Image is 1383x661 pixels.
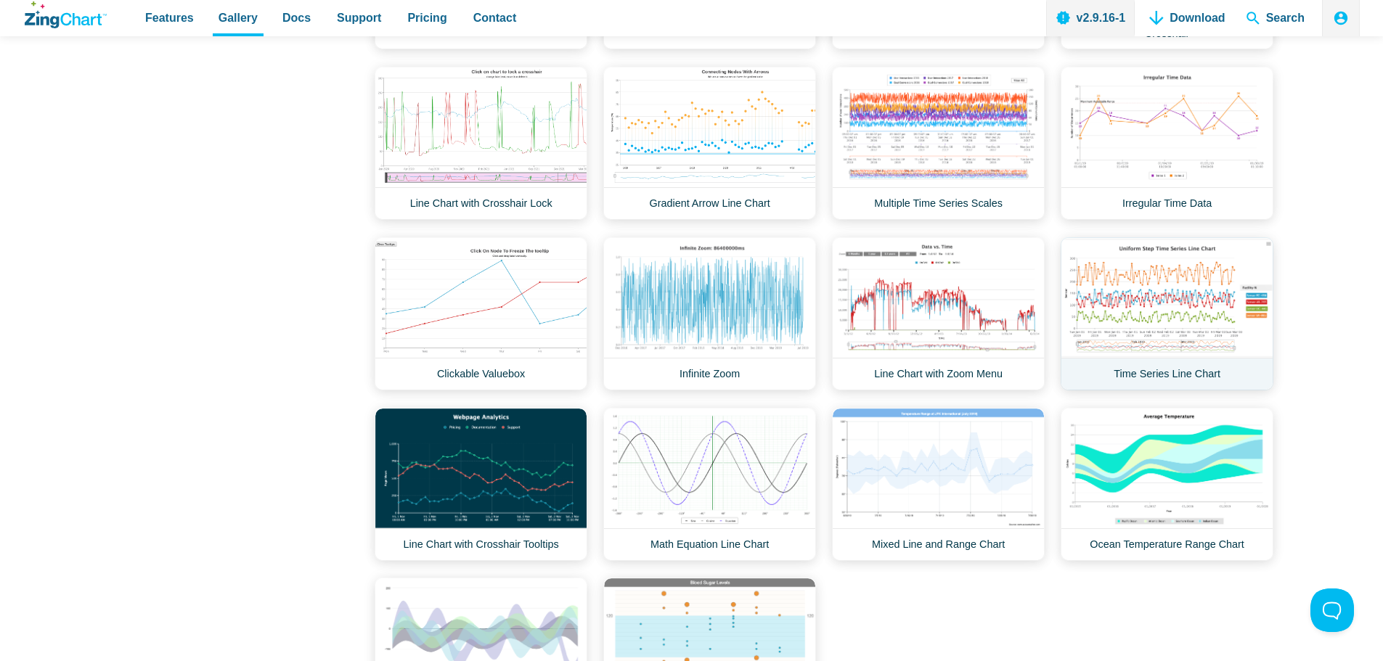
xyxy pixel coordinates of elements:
a: Multiple Time Series Scales [832,67,1045,220]
a: Clickable Valuebox [375,237,587,390]
span: Contact [473,8,517,28]
a: Mixed Line and Range Chart [832,408,1045,561]
a: Line Chart with Crosshair Tooltips [375,408,587,561]
a: Line Chart with Zoom Menu [832,237,1045,390]
a: Infinite Zoom [603,237,816,390]
a: Ocean Temperature Range Chart [1061,408,1273,561]
a: Time Series Line Chart [1061,237,1273,390]
a: Math Equation Line Chart [603,408,816,561]
span: Pricing [407,8,446,28]
span: Docs [282,8,311,28]
span: Gallery [219,8,258,28]
a: Line Chart with Crosshair Lock [375,67,587,220]
span: Support [337,8,381,28]
iframe: Toggle Customer Support [1310,588,1354,632]
a: Gradient Arrow Line Chart [603,67,816,220]
span: Features [145,8,194,28]
a: ZingChart Logo. Click to return to the homepage [25,1,107,28]
a: Irregular Time Data [1061,67,1273,220]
